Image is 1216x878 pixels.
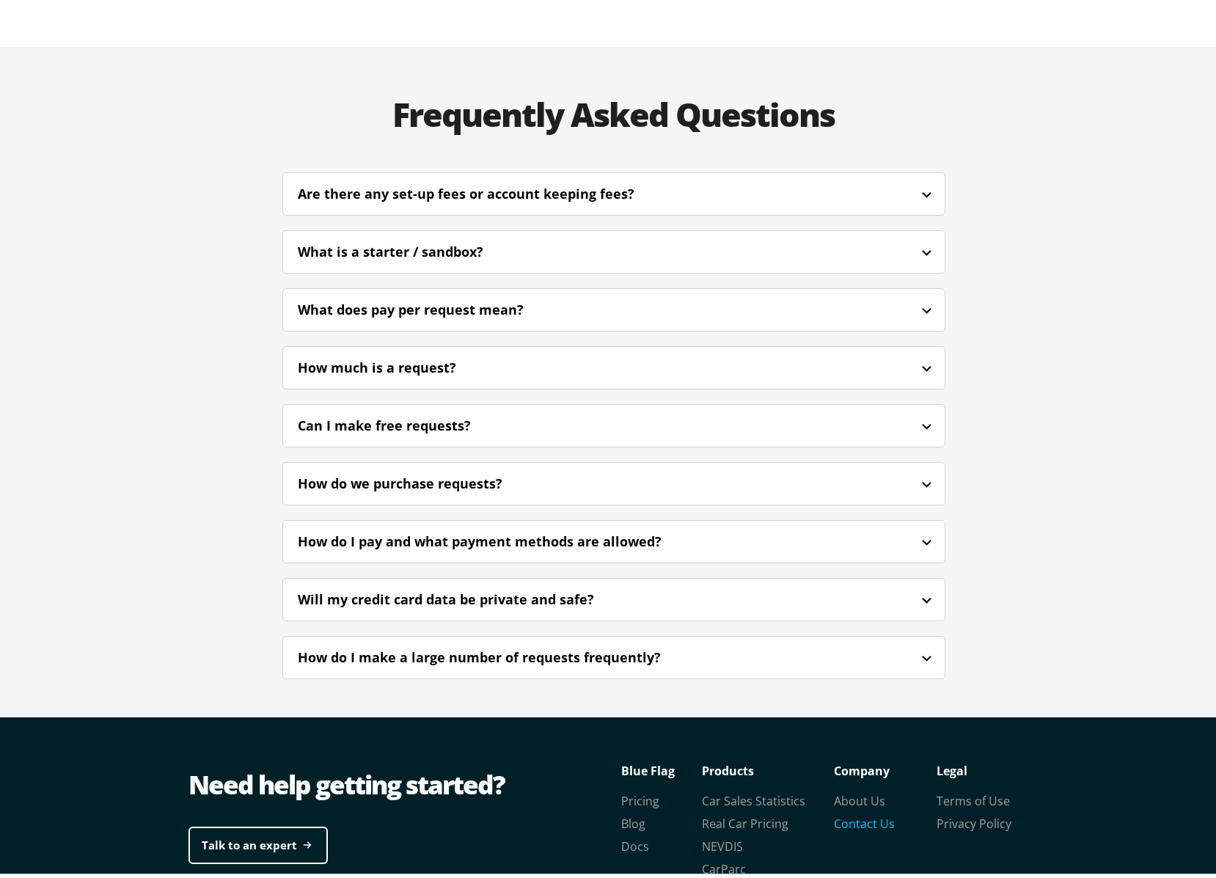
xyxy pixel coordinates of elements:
a: Docs [621,835,649,851]
div: What is a starter / sandbox? [298,238,523,258]
p: Legal [937,756,1039,778]
p: Products [702,756,834,778]
p: Blue Flag [621,756,702,778]
div: How do I make a large number of requests frequently? [283,637,945,671]
div: How do we purchase requests? [298,470,542,490]
div: How do I make a large number of requests frequently? [298,644,700,664]
h2: Frequently Asked Questions [268,67,960,154]
div: Will my credit card data be private and safe? [298,586,634,606]
a: Car Sales Statistics [702,789,805,805]
div: What is a starter / sandbox? [283,231,945,266]
a: Pricing [621,789,659,805]
div: Can I make free requests? [283,405,945,439]
a: Terms of Use [937,789,1010,805]
a: Contact Us [834,812,895,828]
a: Real Car Pricing [702,812,788,828]
div: How do I pay and what payment methods are allowed? [283,521,945,555]
div: How do I pay and what payment methods are allowed? [298,528,701,548]
div: Are there any set-up fees or account keeping fees? [283,173,945,208]
div: Need help getting started? [188,763,614,800]
div: What does pay per request mean? [283,289,945,323]
div: Will my credit card data be private and safe? [283,579,945,613]
div: How do we purchase requests? [283,463,945,497]
div: What does pay per request mean? [298,296,563,316]
a: Talk to an expert [188,823,328,860]
div: Can I make free requests? [298,412,510,432]
div: How much is a request? [298,354,496,374]
div: Are there any set-up fees or account keeping fees? [298,180,674,200]
a: Blog [621,812,645,828]
div: How much is a request? [283,347,945,381]
p: Company [834,756,937,778]
a: About Us [834,789,885,805]
a: NEVDIS [702,835,743,851]
a: CarParc [702,857,746,874]
a: Privacy Policy [937,812,1011,828]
